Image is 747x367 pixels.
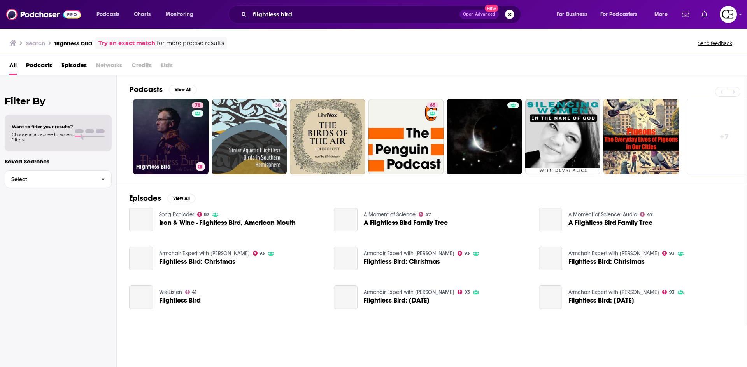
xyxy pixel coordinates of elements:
[129,85,197,94] a: PodcastsView All
[133,99,209,174] a: 78Flightless Bird
[696,40,735,47] button: Send feedback
[6,7,81,22] img: Podchaser - Follow, Share and Rate Podcasts
[364,258,440,265] a: Flightless Bird: Christmas
[197,212,210,217] a: 87
[364,219,448,226] span: A Flightless Bird Family Tree
[26,40,45,47] h3: Search
[720,6,737,23] img: User Profile
[364,289,454,296] a: Armchair Expert with Dax Shepard
[12,124,73,129] span: Want to filter your results?
[595,8,649,21] button: open menu
[136,163,193,170] h3: Flightless Bird
[430,102,435,110] span: 65
[250,8,459,21] input: Search podcasts, credits, & more...
[364,297,430,304] a: Flightless Bird: Thanksgiving
[96,59,122,75] span: Networks
[334,247,358,270] a: Flightless Bird: Christmas
[459,10,499,19] button: Open AdvancedNew
[169,85,197,94] button: View All
[260,252,265,255] span: 93
[568,219,652,226] a: A Flightless Bird Family Tree
[159,250,250,257] a: Armchair Expert with Dax Shepard
[334,285,358,309] a: Flightless Bird: Thanksgiving
[167,194,195,203] button: View All
[463,12,495,16] span: Open Advanced
[698,8,710,21] a: Show notifications dropdown
[272,102,284,108] a: 30
[159,289,182,296] a: WikiListen
[26,59,52,75] a: Podcasts
[647,213,653,216] span: 47
[485,5,499,12] span: New
[465,252,470,255] span: 93
[458,251,470,256] a: 93
[427,102,438,108] a: 65
[166,9,193,20] span: Monitoring
[720,6,737,23] button: Show profile menu
[539,247,563,270] a: Flightless Bird: Christmas
[54,40,92,47] h3: flightless bird
[160,8,203,21] button: open menu
[161,59,173,75] span: Lists
[568,258,645,265] a: Flightless Bird: Christmas
[364,250,454,257] a: Armchair Expert with Dax Shepard
[600,9,638,20] span: For Podcasters
[192,102,203,108] a: 78
[334,208,358,231] a: A Flightless Bird Family Tree
[669,252,675,255] span: 93
[720,6,737,23] span: Logged in as cozyearthaudio
[5,170,112,188] button: Select
[12,132,73,143] span: Choose a tab above to access filters.
[159,297,201,304] a: Flightless Bird
[458,290,470,294] a: 93
[159,258,235,265] a: Flightless Bird: Christmas
[212,99,287,174] a: 30
[5,96,112,107] h2: Filter By
[253,251,265,256] a: 93
[364,211,416,218] a: A Moment of Science
[368,99,444,174] a: 65
[9,59,17,75] a: All
[61,59,87,75] a: Episodes
[568,211,637,218] a: A Moment of Science: Audio
[5,158,112,165] p: Saved Searches
[662,290,675,294] a: 93
[129,193,195,203] a: EpisodesView All
[539,285,563,309] a: Flightless Bird: Thanksgiving
[568,297,634,304] a: Flightless Bird: Thanksgiving
[364,297,430,304] span: Flightless Bird: [DATE]
[159,219,296,226] a: Iron & Wine - Flightless Bird, American Mouth
[134,9,151,20] span: Charts
[129,247,153,270] a: Flightless Bird: Christmas
[157,39,224,48] span: for more precise results
[129,8,155,21] a: Charts
[91,8,130,21] button: open menu
[669,290,675,294] span: 93
[129,85,163,94] h2: Podcasts
[275,102,281,110] span: 30
[204,213,209,216] span: 87
[662,251,675,256] a: 93
[192,290,196,294] span: 41
[5,177,95,182] span: Select
[568,289,659,296] a: Armchair Expert with Dax Shepard
[129,208,153,231] a: Iron & Wine - Flightless Bird, American Mouth
[568,297,634,304] span: Flightless Bird: [DATE]
[98,39,155,48] a: Try an exact match
[419,212,431,217] a: 57
[236,5,528,23] div: Search podcasts, credits, & more...
[129,285,153,309] a: Flightless Bird
[539,208,563,231] a: A Flightless Bird Family Tree
[679,8,692,21] a: Show notifications dropdown
[465,290,470,294] span: 93
[129,193,161,203] h2: Episodes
